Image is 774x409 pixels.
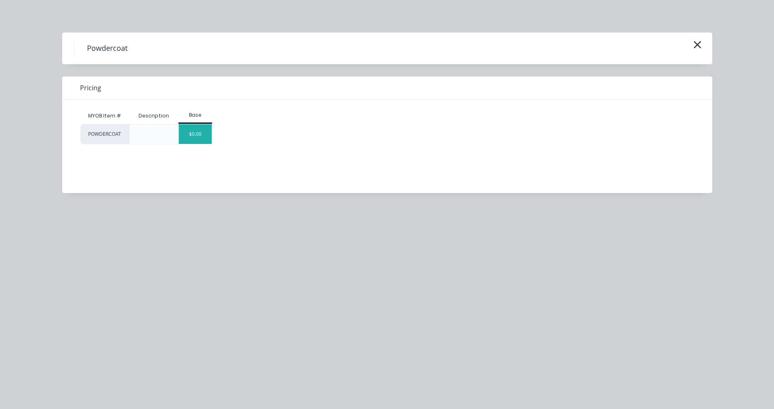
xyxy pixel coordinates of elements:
div: POWDERCOAT [80,124,129,144]
span: Pricing [80,83,101,93]
div: Description [132,106,176,126]
h4: Powdercoat [74,41,140,56]
div: $0.00 [179,124,212,144]
div: Base [178,111,212,119]
div: MYOB Item # [80,108,129,124]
